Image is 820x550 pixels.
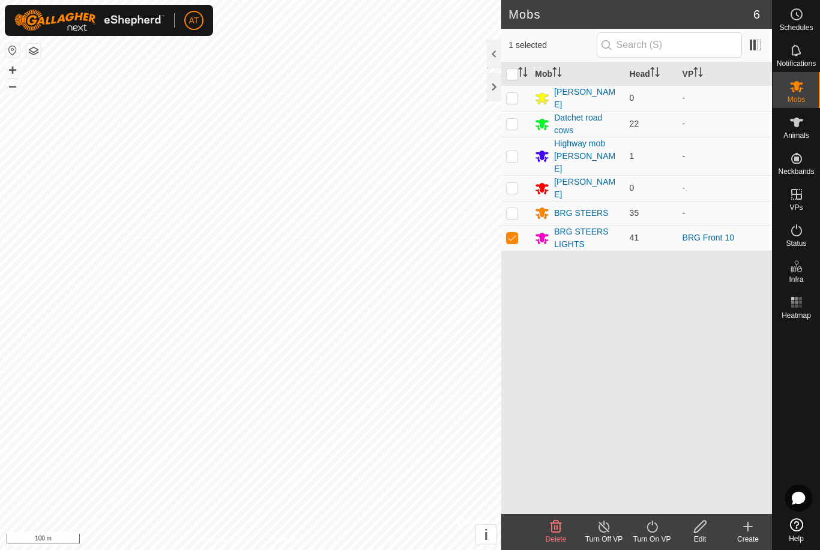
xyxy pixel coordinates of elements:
[724,534,772,545] div: Create
[630,119,639,128] span: 22
[554,226,620,251] div: BRG STEERS LIGHTS
[789,204,803,211] span: VPs
[678,175,772,201] td: -
[554,137,620,175] div: Highway mob [PERSON_NAME]
[203,534,249,545] a: Privacy Policy
[683,233,734,242] a: BRG Front 10
[678,85,772,111] td: -
[530,62,624,86] th: Mob
[5,43,20,58] button: Reset Map
[508,39,596,52] span: 1 selected
[786,240,806,247] span: Status
[554,207,608,220] div: BRG STEERS
[628,534,676,545] div: Turn On VP
[789,276,803,283] span: Infra
[630,233,639,242] span: 41
[788,96,805,103] span: Mobs
[630,93,635,103] span: 0
[630,151,635,161] span: 1
[678,111,772,137] td: -
[546,535,567,543] span: Delete
[518,69,528,79] p-sorticon: Activate to sort
[554,86,620,111] div: [PERSON_NAME]
[597,32,742,58] input: Search (S)
[782,312,811,319] span: Heatmap
[630,183,635,193] span: 0
[476,525,496,545] button: i
[554,176,620,201] div: [PERSON_NAME]
[26,44,41,58] button: Map Layers
[625,62,678,86] th: Head
[5,63,20,77] button: +
[552,69,562,79] p-sorticon: Activate to sort
[777,60,816,67] span: Notifications
[753,5,760,23] span: 6
[678,201,772,225] td: -
[693,69,703,79] p-sorticon: Activate to sort
[779,24,813,31] span: Schedules
[189,14,199,27] span: AT
[484,527,488,543] span: i
[783,132,809,139] span: Animals
[5,79,20,93] button: –
[678,62,772,86] th: VP
[554,112,620,137] div: Datchet road cows
[773,513,820,547] a: Help
[580,534,628,545] div: Turn Off VP
[630,208,639,218] span: 35
[508,7,753,22] h2: Mobs
[678,137,772,175] td: -
[778,168,814,175] span: Neckbands
[14,10,164,31] img: Gallagher Logo
[789,535,804,542] span: Help
[262,534,298,545] a: Contact Us
[650,69,660,79] p-sorticon: Activate to sort
[676,534,724,545] div: Edit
